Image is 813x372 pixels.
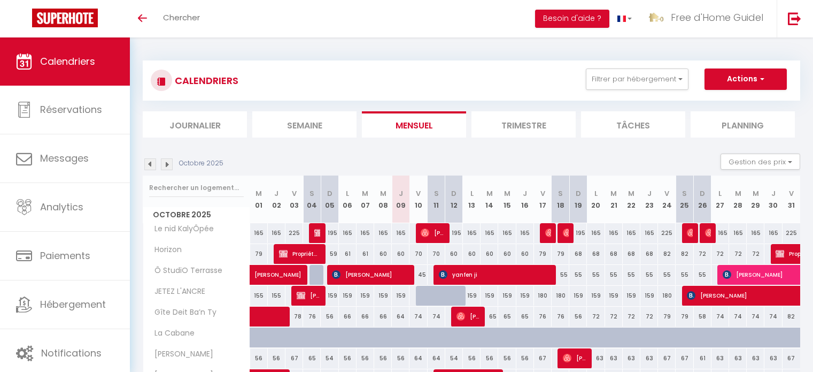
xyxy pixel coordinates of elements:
span: [PERSON_NAME] [332,264,408,285]
abbr: J [771,188,776,199]
abbr: S [682,188,687,199]
div: 65 [481,307,498,327]
button: Filtrer par hébergement [586,69,688,90]
div: 165 [463,223,481,243]
th: 03 [285,176,303,223]
abbr: V [789,188,794,199]
div: 56 [268,348,285,368]
div: 225 [658,223,676,243]
div: 66 [374,307,392,327]
div: 60 [374,244,392,264]
div: 180 [552,286,569,306]
abbr: D [327,188,332,199]
div: 61 [694,348,711,368]
abbr: J [274,188,278,199]
th: 22 [623,176,640,223]
div: 68 [640,244,658,264]
div: 195 [321,223,338,243]
div: 82 [676,244,693,264]
span: Hébergement [40,298,106,311]
th: 27 [711,176,729,223]
th: 18 [552,176,569,223]
th: 16 [516,176,534,223]
span: [PERSON_NAME] [PERSON_NAME] [687,223,693,243]
abbr: S [434,188,439,199]
div: 159 [392,286,409,306]
div: 155 [250,286,268,306]
div: 45 [409,265,427,285]
a: [PERSON_NAME] [250,265,268,285]
div: 72 [729,244,747,264]
div: 165 [516,223,534,243]
th: 02 [268,176,285,223]
div: 195 [569,223,587,243]
div: 79 [552,244,569,264]
span: [PERSON_NAME] [705,223,711,243]
input: Rechercher un logement... [149,178,244,198]
th: 30 [764,176,782,223]
div: 55 [605,265,623,285]
abbr: M [610,188,617,199]
div: 55 [694,265,711,285]
div: 56 [516,348,534,368]
th: 13 [463,176,481,223]
th: 01 [250,176,268,223]
abbr: L [470,188,474,199]
span: yanfen ji [439,264,551,285]
div: 55 [552,265,569,285]
div: 225 [783,223,800,243]
div: 165 [747,223,764,243]
span: [PERSON_NAME] [563,348,586,368]
div: 82 [783,307,800,327]
abbr: V [416,188,421,199]
div: 72 [711,244,729,264]
div: 56 [392,348,409,368]
div: 68 [623,244,640,264]
div: 79 [250,244,268,264]
th: 10 [409,176,427,223]
abbr: M [504,188,510,199]
div: 72 [747,244,764,264]
div: 165 [357,223,374,243]
div: 74 [747,307,764,327]
div: 60 [498,244,516,264]
div: 74 [409,307,427,327]
div: 225 [285,223,303,243]
button: Gestion des prix [721,154,800,170]
th: 04 [303,176,321,223]
th: 05 [321,176,338,223]
div: 159 [516,286,534,306]
div: 60 [445,244,463,264]
div: 65 [498,307,516,327]
div: 79 [676,307,693,327]
span: Messages [40,151,89,165]
span: Horizon [145,244,185,256]
div: 165 [392,223,409,243]
span: Réservations [40,103,102,116]
div: 72 [623,307,640,327]
div: 180 [534,286,552,306]
p: Octobre 2025 [179,158,223,169]
th: 14 [481,176,498,223]
div: 67 [534,348,552,368]
div: 64 [392,307,409,327]
div: 56 [374,348,392,368]
div: 66 [339,307,357,327]
div: 76 [552,307,569,327]
abbr: M [486,188,493,199]
span: Gîte Deit Ba’n Ty [145,307,219,318]
th: 24 [658,176,676,223]
div: 195 [445,223,463,243]
th: 09 [392,176,409,223]
div: 60 [392,244,409,264]
span: [PERSON_NAME] [297,285,320,306]
abbr: M [380,188,386,199]
div: 159 [463,286,481,306]
div: 67 [658,348,676,368]
abbr: V [292,188,297,199]
div: 165 [339,223,357,243]
abbr: M [362,188,368,199]
div: 159 [374,286,392,306]
div: 65 [516,307,534,327]
div: 79 [658,307,676,327]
